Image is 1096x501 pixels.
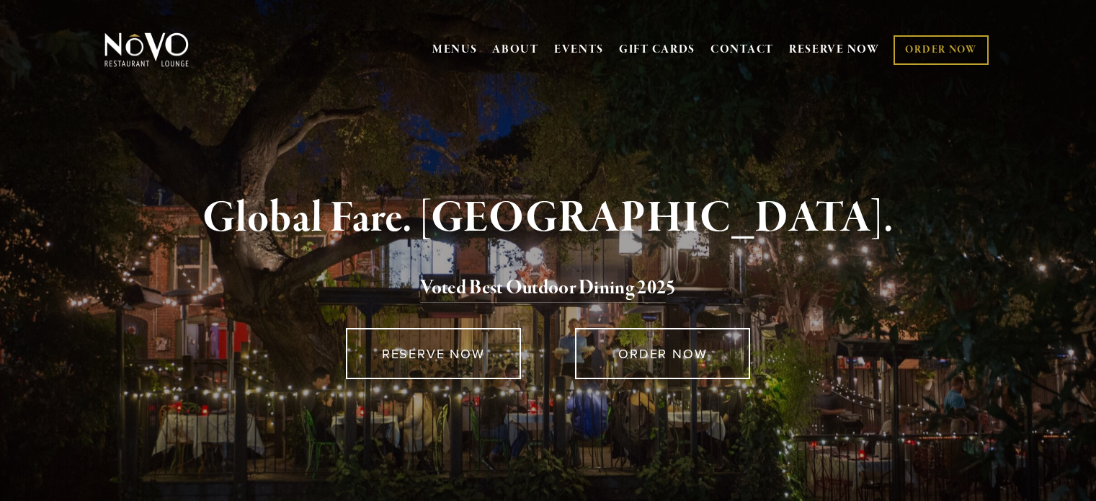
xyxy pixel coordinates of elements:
a: ORDER NOW [894,35,988,65]
a: Voted Best Outdoor Dining 202 [420,275,666,303]
a: EVENTS [554,43,604,57]
img: Novo Restaurant &amp; Lounge [102,32,192,68]
a: RESERVE NOW [789,36,880,63]
a: CONTACT [710,36,774,63]
a: RESERVE NOW [346,328,521,379]
a: ABOUT [492,43,539,57]
strong: Global Fare. [GEOGRAPHIC_DATA]. [202,191,894,246]
h2: 5 [128,273,968,303]
a: MENUS [432,43,478,57]
a: ORDER NOW [575,328,750,379]
a: GIFT CARDS [619,36,695,63]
